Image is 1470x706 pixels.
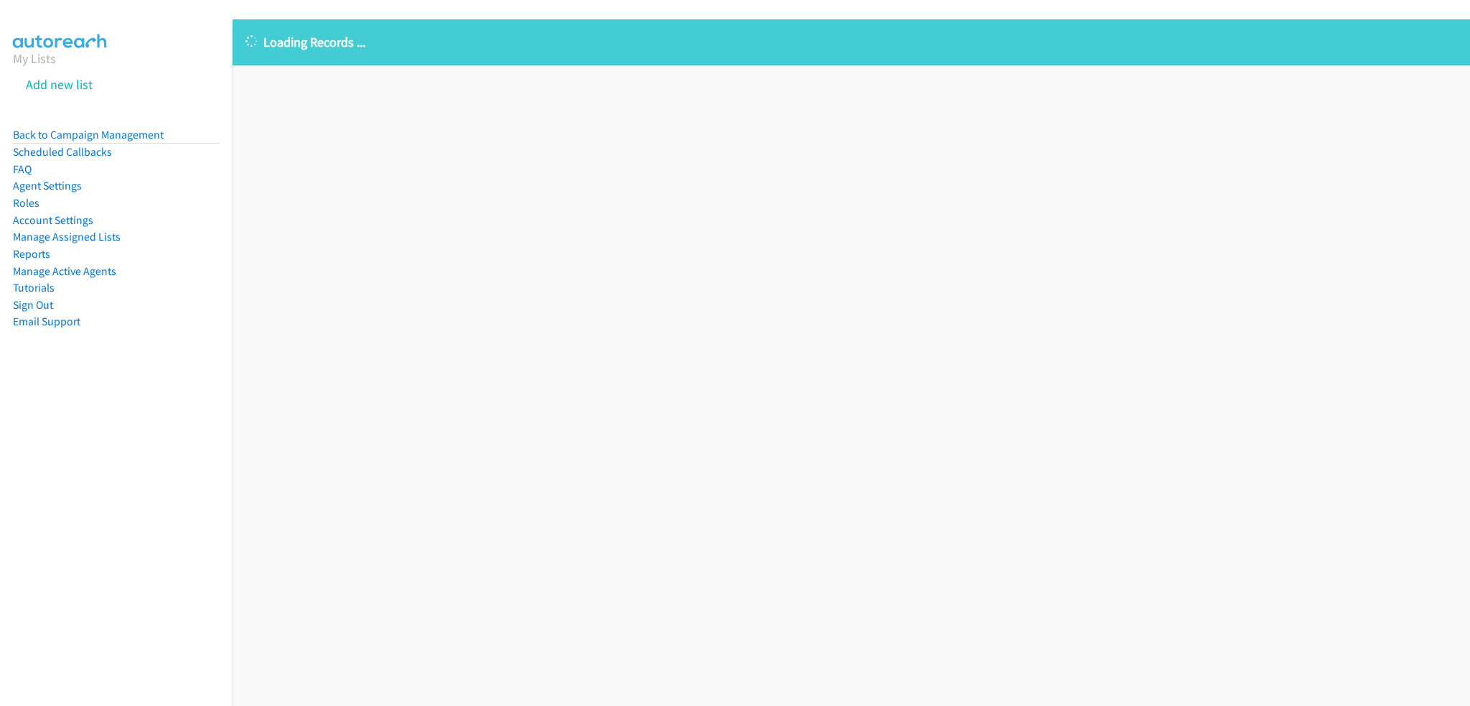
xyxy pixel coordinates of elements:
a: Scheduled Callbacks [13,145,112,159]
a: Reports [13,247,50,261]
a: FAQ [13,162,32,176]
a: My Lists [13,50,56,67]
a: Tutorials [13,281,55,294]
a: Sign Out [13,298,53,312]
a: Add new list [26,76,93,93]
a: Email Support [13,315,80,328]
p: Loading Records ... [245,32,1457,52]
a: Manage Assigned Lists [13,230,121,243]
a: Agent Settings [13,179,82,192]
a: Back to Campaign Management [13,128,164,141]
a: Account Settings [13,213,93,227]
a: Manage Active Agents [13,264,116,278]
a: Roles [13,196,39,210]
